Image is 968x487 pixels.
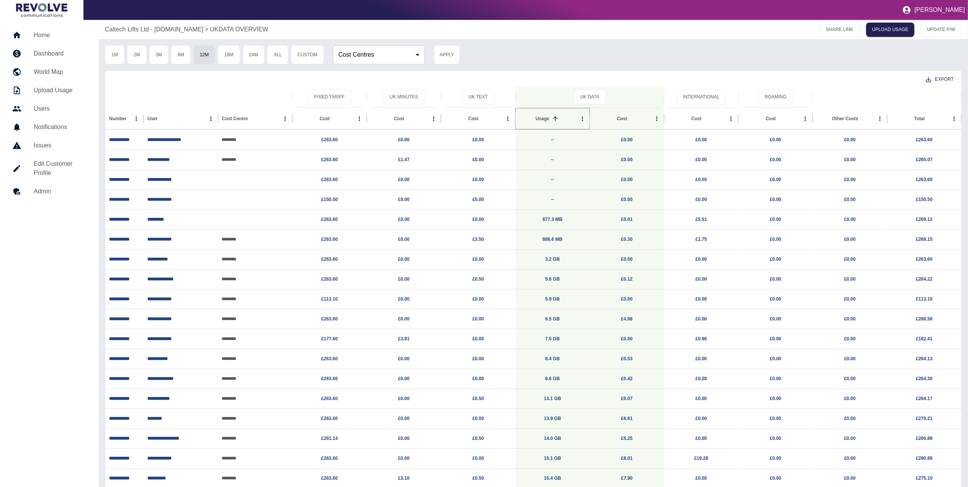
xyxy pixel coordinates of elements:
button: Cost column menu [428,113,439,124]
button: International [677,90,726,105]
a: £0.00 [770,316,781,322]
a: £263.60 [916,137,932,142]
a: Home [6,26,93,44]
a: £0.00 [770,296,781,302]
button: [PERSON_NAME] [899,2,968,18]
a: £0.00 [844,276,855,282]
a: £0.90 [695,336,707,342]
a: -- [551,157,554,162]
a: Issues [6,136,93,155]
a: £0.53 [621,356,633,361]
a: £263.60 [321,376,338,381]
a: Caltech Lifts Ltd - [DOMAIN_NAME] [105,25,203,34]
a: £0.00 [472,157,484,162]
a: £263.60 [321,137,338,142]
a: £268.58 [916,316,932,322]
div: Other Costs [832,116,859,121]
a: £0.00 [621,137,633,142]
a: £4.98 [621,316,633,322]
a: £261.14 [321,436,338,441]
a: 677.3 MB [543,217,563,222]
a: £1.75 [695,237,707,242]
button: Cost column menu [354,113,365,124]
a: £0.00 [844,476,855,481]
a: £0.50 [472,436,484,441]
a: £263.60 [321,177,338,182]
a: £0.00 [621,336,633,342]
button: Export [920,72,960,87]
a: £0.00 [398,296,410,302]
button: User column menu [206,113,216,124]
a: £275.10 [916,476,932,481]
a: £0.00 [844,316,855,322]
a: £1.47 [398,157,410,162]
a: £264.22 [916,276,932,282]
button: 6M [171,45,191,64]
a: Notifications [6,118,93,136]
a: £0.00 [844,356,855,361]
a: UPLOAD USAGE [866,23,915,37]
a: 5.6 GB [545,276,560,282]
a: £0.00 [770,177,781,182]
button: Cost column menu [726,113,736,124]
a: £0.00 [695,257,707,262]
a: £270.21 [916,416,932,421]
a: £0.00 [472,336,484,342]
a: £0.28 [695,376,707,381]
a: £0.00 [621,157,633,162]
a: £0.00 [695,276,707,282]
a: £0.00 [621,296,633,302]
a: £0.00 [695,416,707,421]
a: £0.00 [472,416,484,421]
a: £0.00 [695,177,707,182]
a: £0.30 [621,237,633,242]
a: £263.60 [321,356,338,361]
h5: World Map [34,67,87,77]
a: £0.00 [398,197,410,202]
a: £0.12 [621,276,633,282]
a: £0.00 [844,137,855,142]
div: Cost Centre [222,116,248,121]
a: £0.00 [398,237,410,242]
button: Usage column menu [577,113,588,124]
a: 14.0 GB [544,436,561,441]
a: £0.00 [770,356,781,361]
a: Users [6,100,93,118]
a: £0.00 [844,197,856,202]
a: £0.00 [472,296,484,302]
a: £0.00 [844,217,856,222]
a: £113.10 [321,296,338,302]
a: £263.60 [321,237,338,242]
a: £264.17 [916,396,932,401]
a: World Map [6,63,93,81]
a: £263.60 [321,416,338,421]
a: £5.51 [695,217,707,222]
a: 3.2 GB [545,257,560,262]
a: £3.50 [472,237,484,242]
a: £265.07 [916,157,932,162]
div: Cost [468,116,479,121]
a: £0.00 [398,396,410,401]
a: £0.00 [844,336,855,342]
h5: Upload Usage [34,86,87,95]
button: SHARE LINK [819,23,860,37]
a: £0.00 [844,237,855,242]
a: £182.41 [916,336,932,342]
a: £0.00 [398,137,410,142]
a: Upload Usage [6,81,93,100]
a: £0.50 [472,276,484,282]
a: £3.91 [398,336,410,342]
a: £0.00 [844,177,856,182]
a: -- [551,197,554,202]
a: Admin [6,182,93,201]
button: 24M [243,45,264,64]
div: Cost [617,116,627,121]
p: > [205,25,208,34]
a: £7.90 [621,476,633,481]
a: £19.28 [694,456,708,461]
a: 15.4 GB [544,476,561,481]
a: £0.00 [770,197,781,202]
a: £0.00 [472,257,484,262]
a: -- [551,177,554,182]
